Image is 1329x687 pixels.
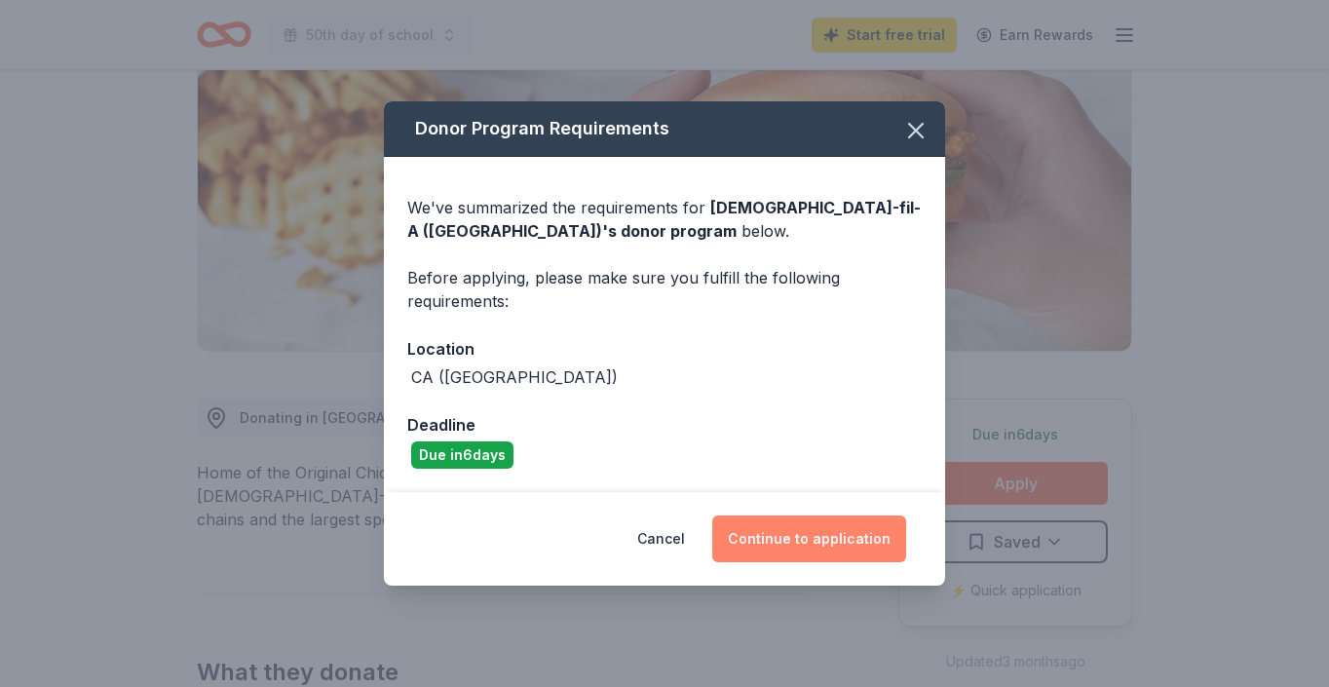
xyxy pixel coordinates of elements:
div: Donor Program Requirements [384,101,945,157]
button: Continue to application [712,515,906,562]
div: CA ([GEOGRAPHIC_DATA]) [411,365,618,389]
div: Before applying, please make sure you fulfill the following requirements: [407,266,922,313]
button: Cancel [637,515,685,562]
div: Location [407,336,922,362]
div: Deadline [407,412,922,438]
div: Due in 6 days [411,441,513,469]
div: We've summarized the requirements for below. [407,196,922,243]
